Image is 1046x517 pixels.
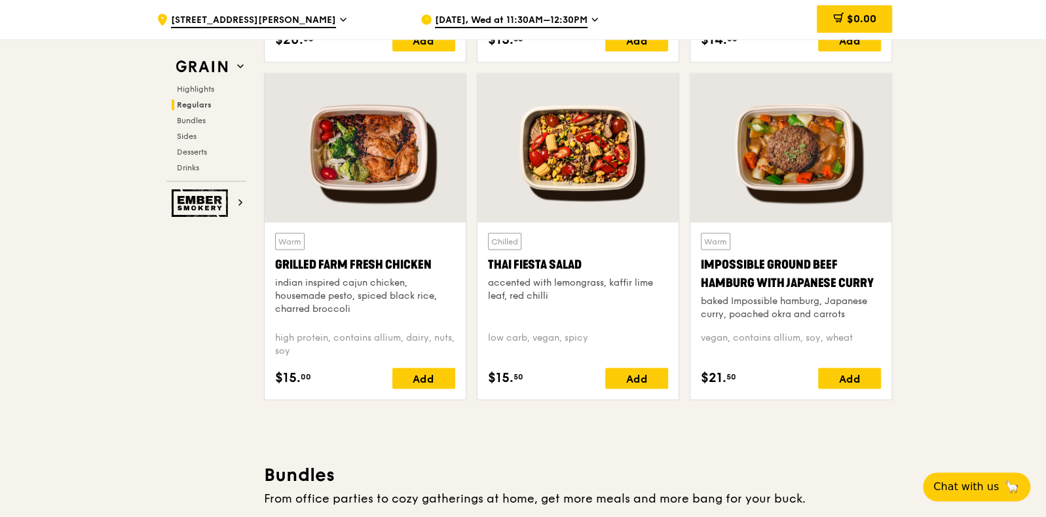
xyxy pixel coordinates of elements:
div: accented with lemongrass, kaffir lime leaf, red chilli [488,276,668,302]
div: Grilled Farm Fresh Chicken [275,255,455,273]
span: 00 [301,371,311,381]
div: baked Impossible hamburg, Japanese curry, poached okra and carrots [701,294,881,320]
span: 50 [726,371,736,381]
span: 🦙 [1004,479,1020,495]
span: $15. [275,368,301,387]
img: Grain web logo [172,55,232,79]
span: Desserts [177,147,207,157]
button: Chat with us🦙 [923,472,1030,501]
span: Highlights [177,85,214,94]
span: $0.00 [846,12,876,25]
span: Regulars [177,100,212,109]
span: 50 [514,371,523,381]
span: Drinks [177,163,199,172]
span: [DATE], Wed at 11:30AM–12:30PM [435,14,588,28]
div: vegan, contains allium, soy, wheat [701,331,881,357]
div: high protein, contains allium, dairy, nuts, soy [275,331,455,357]
span: Chat with us [933,479,999,495]
span: $14. [701,30,727,50]
div: Add [818,30,881,51]
div: Thai Fiesta Salad [488,255,668,273]
span: $20. [275,30,303,50]
div: Add [605,30,668,51]
h3: Bundles [264,463,893,486]
div: Warm [701,233,730,250]
img: Ember Smokery web logo [172,189,232,217]
span: [STREET_ADDRESS][PERSON_NAME] [171,14,336,28]
div: low carb, vegan, spicy [488,331,668,357]
span: $21. [701,368,726,387]
span: Bundles [177,116,206,125]
span: $15. [488,30,514,50]
div: Impossible Ground Beef Hamburg with Japanese Curry [701,255,881,292]
div: Add [392,30,455,51]
div: Warm [275,233,305,250]
div: Add [392,368,455,389]
div: Chilled [488,233,521,250]
span: Sides [177,132,196,141]
div: From office parties to cozy gatherings at home, get more meals and more bang for your buck. [264,489,893,507]
div: Add [818,368,881,389]
div: indian inspired cajun chicken, housemade pesto, spiced black rice, charred broccoli [275,276,455,315]
div: Add [605,368,668,389]
span: $15. [488,368,514,387]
